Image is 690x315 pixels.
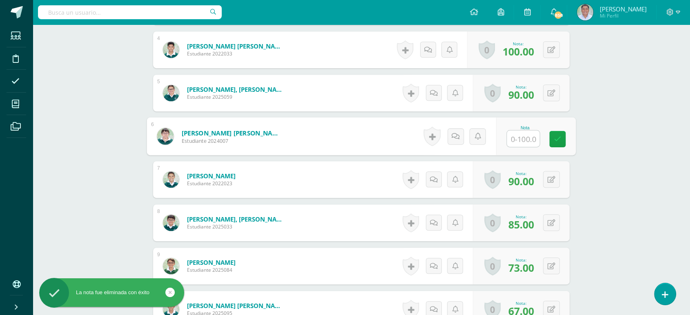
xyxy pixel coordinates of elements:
[187,93,285,100] span: Estudiante 2025059
[508,300,534,306] div: Nota:
[39,289,184,296] div: La nota fue eliminada con éxito
[163,258,179,274] img: 84660e59d8f04dc9794aeefeaf19fb2e.png
[577,4,593,20] img: e0a79cb39523d0d5c7600c44975e145b.png
[187,172,236,180] a: [PERSON_NAME]
[507,125,544,130] div: Nota
[187,85,285,93] a: [PERSON_NAME], [PERSON_NAME]
[599,12,646,19] span: Mi Perfil
[508,217,534,231] span: 85.00
[503,44,534,58] span: 100.00
[187,50,285,57] span: Estudiante 2022033
[187,258,236,266] a: [PERSON_NAME]
[484,84,501,102] a: 0
[479,40,495,59] a: 0
[503,41,534,47] div: Nota:
[508,261,534,275] span: 73.00
[38,5,222,19] input: Busca un usuario...
[508,88,534,102] span: 90.00
[163,42,179,58] img: 2c3b9fad524f8cbb660be747a1394260.png
[182,129,283,137] a: [PERSON_NAME] [PERSON_NAME]
[508,171,534,176] div: Nota:
[163,215,179,231] img: 9e47811e493170b34312868386f920de.png
[187,215,285,223] a: [PERSON_NAME], [PERSON_NAME]
[187,180,236,187] span: Estudiante 2022023
[508,174,534,188] span: 90.00
[554,11,563,20] span: 858
[187,223,285,230] span: Estudiante 2025033
[484,257,501,275] a: 0
[508,257,534,263] div: Nota:
[187,266,236,273] span: Estudiante 2025084
[484,213,501,232] a: 0
[157,128,174,144] img: b4d6628e7dd39d5ed5f6a3a160d4326a.png
[182,137,283,144] span: Estudiante 2024007
[187,42,285,50] a: [PERSON_NAME] [PERSON_NAME]
[599,5,646,13] span: [PERSON_NAME]
[508,84,534,90] div: Nota:
[484,170,501,189] a: 0
[508,214,534,220] div: Nota:
[163,85,179,101] img: 7cede5d71d43198359e35f16fbe3e5e7.png
[163,171,179,188] img: 00f3e28d337643235773b636efcd14e7.png
[187,302,285,310] a: [PERSON_NAME] [PERSON_NAME]
[507,131,540,147] input: 0-100.0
